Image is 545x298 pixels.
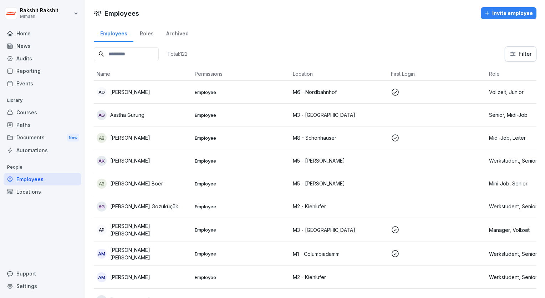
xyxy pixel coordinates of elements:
[4,77,81,90] a: Events
[133,24,160,42] a: Roles
[4,185,81,198] a: Locations
[167,50,188,57] p: Total: 122
[195,89,287,95] p: Employee
[110,246,189,261] p: [PERSON_NAME] [PERSON_NAME]
[293,180,385,187] p: M5 - [PERSON_NAME]
[110,157,150,164] p: [PERSON_NAME]
[293,273,385,281] p: M2 - Kiehlufer
[97,110,107,120] div: AG
[195,274,287,280] p: Employee
[94,24,133,42] a: Employees
[67,134,79,142] div: New
[293,134,385,141] p: M8 - Schönhauser
[195,112,287,118] p: Employee
[192,67,290,81] th: Permissions
[160,24,195,42] a: Archived
[110,88,150,96] p: [PERSON_NAME]
[4,40,81,52] a: News
[293,157,385,164] p: M5 - [PERSON_NAME]
[110,134,150,141] p: [PERSON_NAME]
[293,203,385,210] p: M2 - Kiehlufer
[4,162,81,173] p: People
[97,179,107,189] div: AB
[195,158,287,164] p: Employee
[20,14,58,19] p: Mmaah
[484,9,533,17] div: Invite employee
[110,203,178,210] p: [PERSON_NAME] Gözüküçük
[4,173,81,185] a: Employees
[388,67,486,81] th: First Login
[481,7,536,19] button: Invite employee
[105,9,139,18] h1: Employees
[97,249,107,259] div: AM
[505,47,536,61] button: Filter
[4,131,81,144] a: DocumentsNew
[110,111,144,119] p: Aastha Gurung
[4,27,81,40] a: Home
[195,180,287,187] p: Employee
[4,65,81,77] a: Reporting
[110,273,150,281] p: [PERSON_NAME]
[97,87,107,97] div: AD
[94,67,192,81] th: Name
[195,203,287,210] p: Employee
[4,144,81,157] a: Automations
[97,202,107,212] div: AG
[293,111,385,119] p: M3 - [GEOGRAPHIC_DATA]
[293,226,385,234] p: M3 - [GEOGRAPHIC_DATA]
[4,280,81,292] a: Settings
[195,227,287,233] p: Employee
[4,106,81,119] a: Courses
[97,225,107,235] div: AP
[97,133,107,143] div: AB
[110,222,189,237] p: [PERSON_NAME] [PERSON_NAME]
[290,67,388,81] th: Location
[293,250,385,258] p: M1 - Columbiadamm
[97,272,107,282] div: AM
[4,267,81,280] div: Support
[110,180,163,187] p: [PERSON_NAME] Boér
[97,156,107,166] div: AK
[509,50,532,58] div: Filter
[4,119,81,131] a: Paths
[4,95,81,106] p: Library
[195,135,287,141] p: Employee
[4,52,81,65] a: Audits
[293,88,385,96] p: M6 - Nordbahnhof
[20,8,58,14] p: Rakshit Rakshit
[4,131,81,144] div: Documents
[195,250,287,257] p: Employee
